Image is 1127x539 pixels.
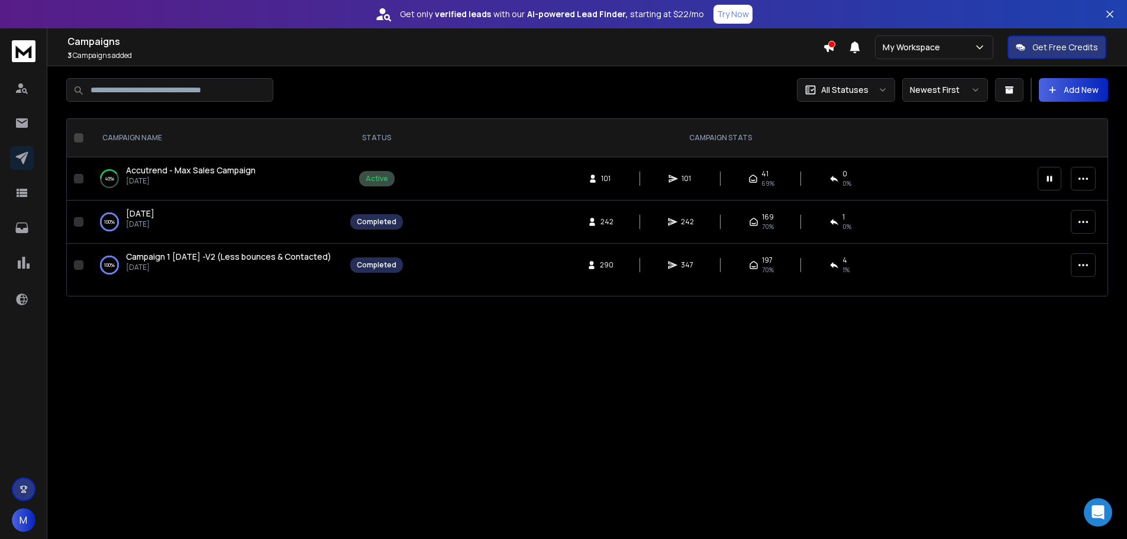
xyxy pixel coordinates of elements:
[88,119,343,157] th: CAMPAIGN NAME
[1039,78,1108,102] button: Add New
[343,119,410,157] th: STATUS
[435,8,491,20] strong: verified leads
[762,222,774,231] span: 70 %
[104,216,115,228] p: 100 %
[400,8,704,20] p: Get only with our starting at $22/mo
[681,260,693,270] span: 347
[600,217,613,227] span: 242
[761,169,768,179] span: 41
[761,179,774,188] span: 69 %
[12,40,35,62] img: logo
[88,244,343,287] td: 100%Campaign 1 [DATE] -V2 (Less bounces & Contacted)[DATE]
[842,179,851,188] span: 0 %
[126,208,154,220] a: [DATE]
[126,251,331,262] span: Campaign 1 [DATE] -V2 (Less bounces & Contacted)
[600,260,613,270] span: 290
[842,256,847,265] span: 4
[842,212,845,222] span: 1
[67,50,72,60] span: 3
[1032,41,1098,53] p: Get Free Credits
[366,174,388,183] div: Active
[67,51,823,60] p: Campaigns added
[842,222,851,231] span: 0 %
[88,157,343,201] td: 40%Accutrend - Max Sales Campaign[DATE]
[762,256,773,265] span: 197
[1084,498,1112,527] div: Open Intercom Messenger
[527,8,628,20] strong: AI-powered Lead Finder,
[762,265,774,275] span: 70 %
[821,84,868,96] p: All Statuses
[126,220,154,229] p: [DATE]
[762,212,774,222] span: 169
[126,176,256,186] p: [DATE]
[67,34,823,49] h1: Campaigns
[12,508,35,532] button: M
[902,78,988,102] button: Newest First
[1007,35,1106,59] button: Get Free Credits
[682,174,693,183] span: 101
[357,217,396,227] div: Completed
[601,174,613,183] span: 101
[126,164,256,176] a: Accutrend - Max Sales Campaign
[410,119,1031,157] th: CAMPAIGN STATS
[126,251,331,263] a: Campaign 1 [DATE] -V2 (Less bounces & Contacted)
[681,217,694,227] span: 242
[126,263,331,272] p: [DATE]
[713,5,753,24] button: Try Now
[717,8,749,20] p: Try Now
[88,201,343,244] td: 100%[DATE][DATE]
[842,169,847,179] span: 0
[357,260,396,270] div: Completed
[842,265,850,275] span: 1 %
[883,41,945,53] p: My Workspace
[105,173,114,185] p: 40 %
[104,259,115,271] p: 100 %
